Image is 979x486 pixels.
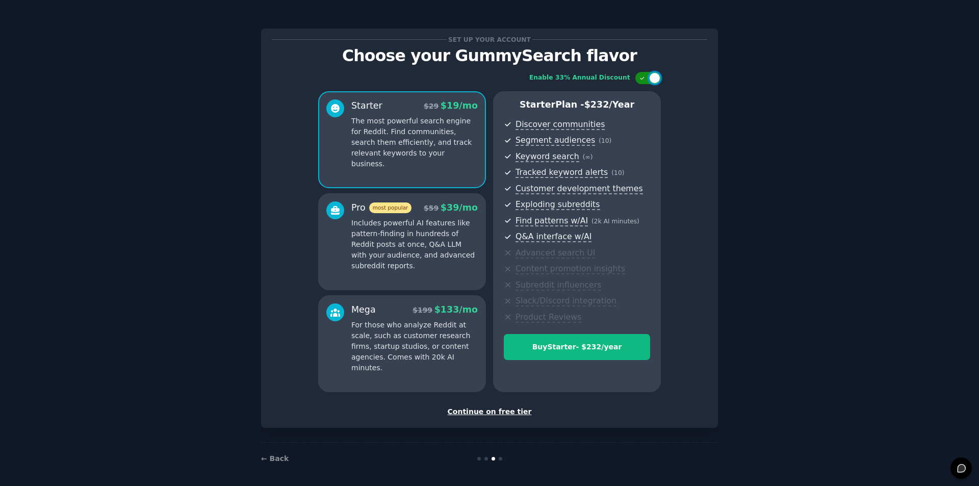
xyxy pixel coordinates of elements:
[516,296,616,306] span: Slack/Discord integration
[424,204,439,212] span: $ 59
[516,264,625,274] span: Content promotion insights
[516,199,600,210] span: Exploding subreddits
[413,306,432,314] span: $ 199
[516,280,601,291] span: Subreddit influencers
[261,454,289,463] a: ← Back
[504,334,650,360] button: BuyStarter- $232/year
[351,218,478,271] p: Includes powerful AI features like pattern-finding in hundreds of Reddit posts at once, Q&A LLM w...
[516,167,608,178] span: Tracked keyword alerts
[516,184,643,194] span: Customer development themes
[516,232,591,242] span: Q&A interface w/AI
[516,119,605,130] span: Discover communities
[591,218,639,225] span: ( 2k AI minutes )
[504,98,650,111] p: Starter Plan -
[516,151,579,162] span: Keyword search
[351,116,478,169] p: The most powerful search engine for Reddit. Find communities, search them efficiently, and track ...
[447,34,533,45] span: Set up your account
[516,135,595,146] span: Segment audiences
[272,406,707,417] div: Continue on free tier
[434,304,478,315] span: $ 133 /mo
[351,201,411,214] div: Pro
[351,320,478,373] p: For those who analyze Reddit at scale, such as customer research firms, startup studios, or conte...
[424,102,439,110] span: $ 29
[351,303,376,316] div: Mega
[516,216,588,226] span: Find patterns w/AI
[351,99,382,112] div: Starter
[441,202,478,213] span: $ 39 /mo
[516,312,581,323] span: Product Reviews
[583,154,593,161] span: ( ∞ )
[529,73,630,83] div: Enable 33% Annual Discount
[599,137,611,144] span: ( 10 )
[516,248,595,259] span: Advanced search UI
[611,169,624,176] span: ( 10 )
[441,100,478,111] span: $ 19 /mo
[369,202,412,213] span: most popular
[584,99,634,110] span: $ 232 /year
[504,342,650,352] div: Buy Starter - $ 232 /year
[272,47,707,65] p: Choose your GummySearch flavor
